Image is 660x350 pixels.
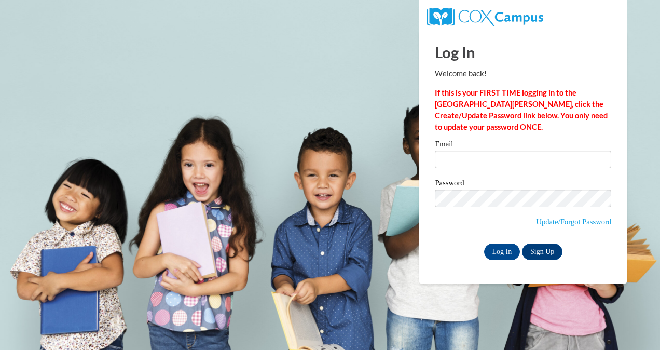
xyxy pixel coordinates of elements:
a: Update/Forgot Password [536,218,611,226]
h1: Log In [435,42,611,63]
p: Welcome back! [435,68,611,79]
a: COX Campus [427,12,543,21]
input: Log In [484,244,520,260]
a: Sign Up [522,244,562,260]
strong: If this is your FIRST TIME logging in to the [GEOGRAPHIC_DATA][PERSON_NAME], click the Create/Upd... [435,88,608,131]
label: Password [435,179,611,190]
img: COX Campus [427,8,543,26]
label: Email [435,140,611,151]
